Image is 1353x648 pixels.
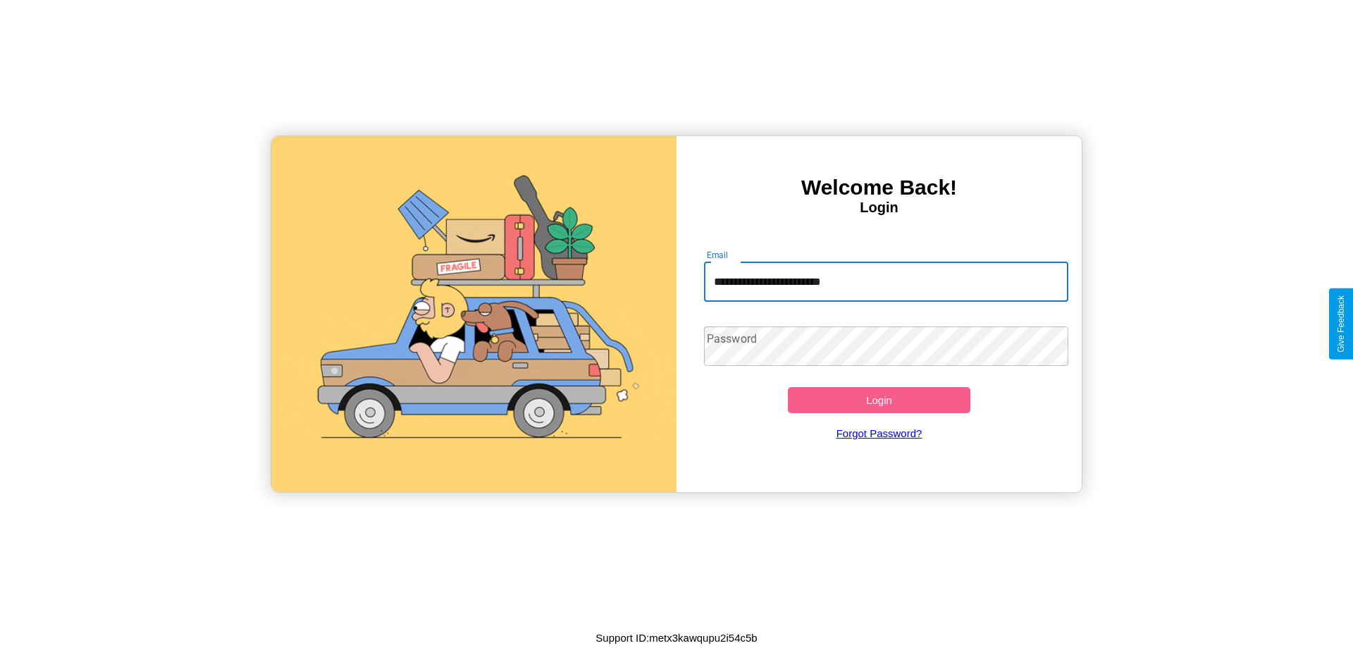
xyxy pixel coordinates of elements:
button: Login [788,387,970,413]
p: Support ID: metx3kawqupu2i54c5b [595,628,757,647]
div: Give Feedback [1336,295,1346,353]
h3: Welcome Back! [676,176,1082,200]
img: gif [271,136,676,492]
h4: Login [676,200,1082,216]
label: Email [707,249,729,261]
a: Forgot Password? [697,413,1062,453]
